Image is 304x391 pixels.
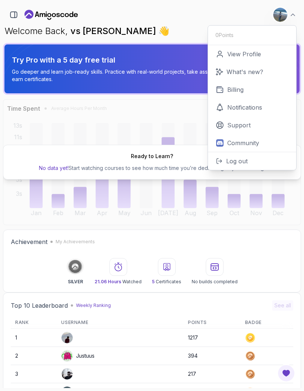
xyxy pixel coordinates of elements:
p: Community [227,138,259,147]
img: user profile image [62,332,73,343]
th: Rank [11,317,57,329]
span: No data yet! [39,165,69,171]
td: 1217 [184,329,241,347]
a: Notifications [208,98,296,116]
p: SILVER [68,279,83,285]
p: Log out [226,157,248,166]
p: View Profile [227,50,261,59]
span: 👋 [158,25,170,37]
button: See all [272,300,293,311]
th: Points [184,317,241,329]
th: Badge [241,317,293,329]
p: Watched [95,279,142,285]
h2: Ready to Learn? [131,153,173,160]
button: Log out [208,152,296,170]
button: user profile image [273,7,297,22]
p: Go deeper and learn job-ready skills. Practice with real-world projects, take assessments, and ea... [12,68,244,83]
h2: Top 10 Leaderboard [11,301,68,310]
p: Try Pro with a 5 day free trial [12,55,244,65]
span: 5 [152,279,155,284]
td: 1 [11,329,57,347]
img: default monster avatar [62,350,73,361]
td: 394 [184,347,241,365]
p: Support [227,121,251,130]
a: Community [208,134,296,152]
span: vs [PERSON_NAME] [70,26,158,36]
p: Billing [227,85,244,94]
img: user profile image [273,8,287,22]
p: Start watching courses to see how much time you’re dedicating to your learning. [39,164,265,172]
td: 3 [11,365,57,383]
a: View Profile [208,45,296,63]
button: Open Feedback Button [277,364,295,382]
p: Weekly Ranking [76,303,111,308]
p: Notifications [227,103,262,112]
p: 0 Points [215,31,234,39]
a: Support [208,116,296,134]
p: What's new? [227,67,263,76]
td: 217 [184,365,241,383]
h2: Achievement [11,237,47,246]
a: What's new? [208,63,296,81]
p: Welcome Back, [4,25,300,37]
th: Username [57,317,184,329]
img: user profile image [62,368,73,380]
a: Landing page [24,9,78,21]
td: 2 [11,347,57,365]
p: Certificates [152,279,181,285]
span: 21.06 Hours [95,279,121,284]
a: Billing [208,81,296,98]
div: Justuus [61,350,95,362]
p: My Achievements [56,239,95,245]
p: No builds completed [192,279,238,285]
